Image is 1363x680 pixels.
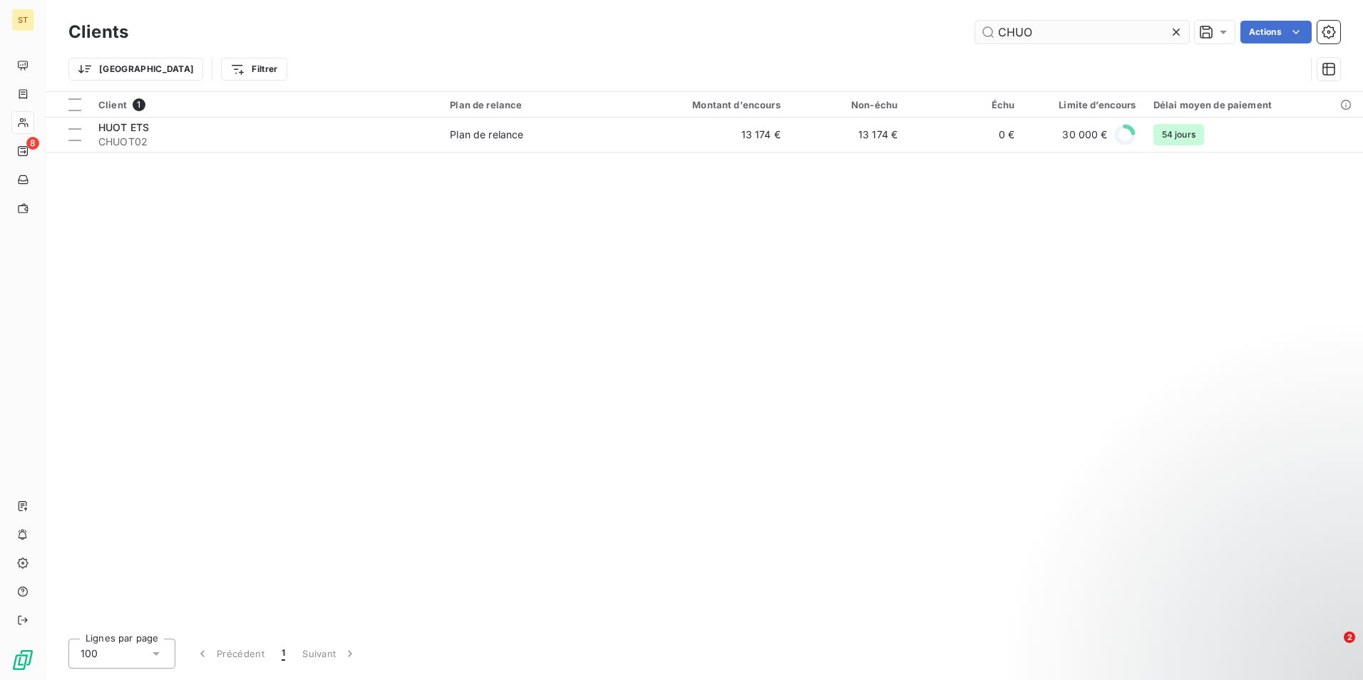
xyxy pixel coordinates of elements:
button: Précédent [187,639,273,669]
span: 54 jours [1153,124,1204,145]
button: 1 [273,639,294,669]
button: Filtrer [221,58,287,81]
h3: Clients [68,19,128,45]
span: 100 [81,646,98,661]
button: Actions [1240,21,1312,43]
iframe: Intercom notifications message [1078,542,1363,642]
div: Échu [915,99,1014,110]
span: Client [98,99,127,110]
td: 13 174 € [632,118,788,152]
button: Suivant [294,639,366,669]
div: Non-échu [798,99,897,110]
span: 8 [26,137,39,150]
div: ST [11,9,34,31]
div: Montant d'encours [640,99,780,110]
span: CHUOT02 [98,135,433,149]
span: 1 [282,646,285,661]
iframe: Intercom live chat [1315,632,1349,666]
div: Limite d’encours [1032,99,1136,110]
td: 13 174 € [789,118,906,152]
span: HUOT ETS [98,121,149,133]
img: Logo LeanPay [11,649,34,671]
div: Plan de relance [450,128,523,142]
input: Rechercher [975,21,1189,43]
span: 1 [133,98,145,111]
button: [GEOGRAPHIC_DATA] [68,58,203,81]
span: 2 [1344,632,1355,643]
td: 0 € [906,118,1023,152]
span: 30 000 € [1062,128,1107,142]
div: Plan de relance [450,99,623,110]
div: Délai moyen de paiement [1153,99,1354,110]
